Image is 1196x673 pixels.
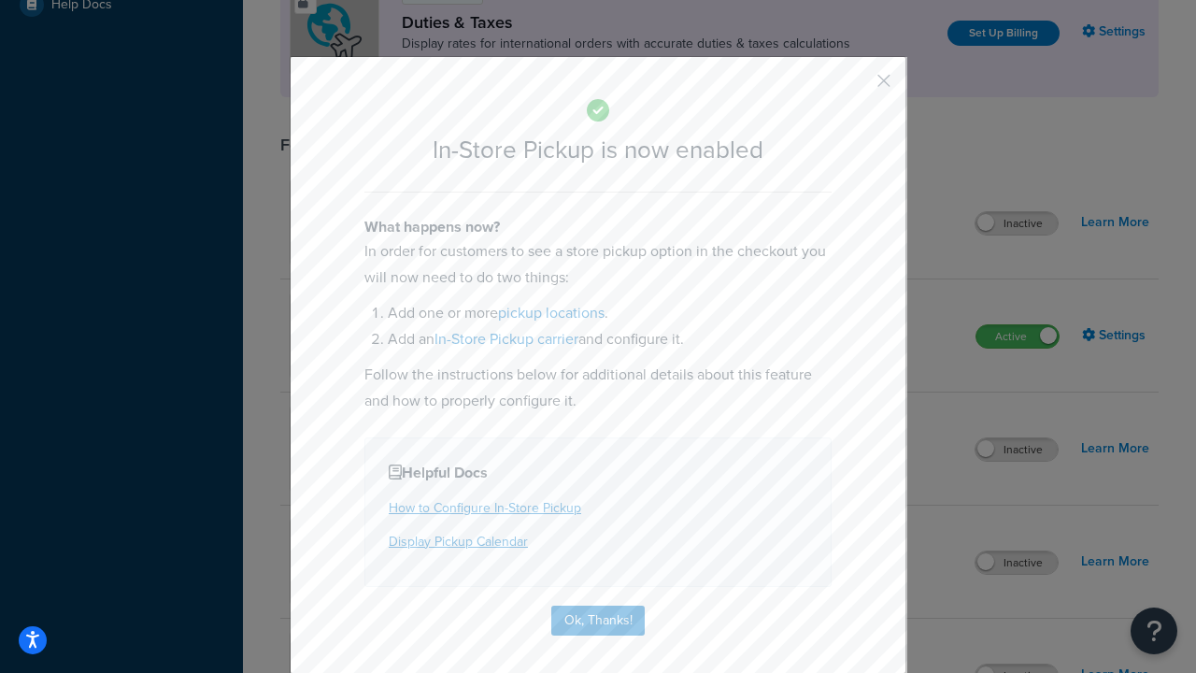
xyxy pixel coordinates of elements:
p: Follow the instructions below for additional details about this feature and how to properly confi... [364,362,832,414]
h4: What happens now? [364,216,832,238]
h4: Helpful Docs [389,462,807,484]
li: Add one or more . [388,300,832,326]
a: How to Configure In-Store Pickup [389,498,581,518]
p: In order for customers to see a store pickup option in the checkout you will now need to do two t... [364,238,832,291]
a: In-Store Pickup carrier [434,328,578,350]
li: Add an and configure it. [388,326,832,352]
a: pickup locations [498,302,605,323]
a: Display Pickup Calendar [389,532,528,551]
button: Ok, Thanks! [551,606,645,636]
h2: In-Store Pickup is now enabled [364,136,832,164]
